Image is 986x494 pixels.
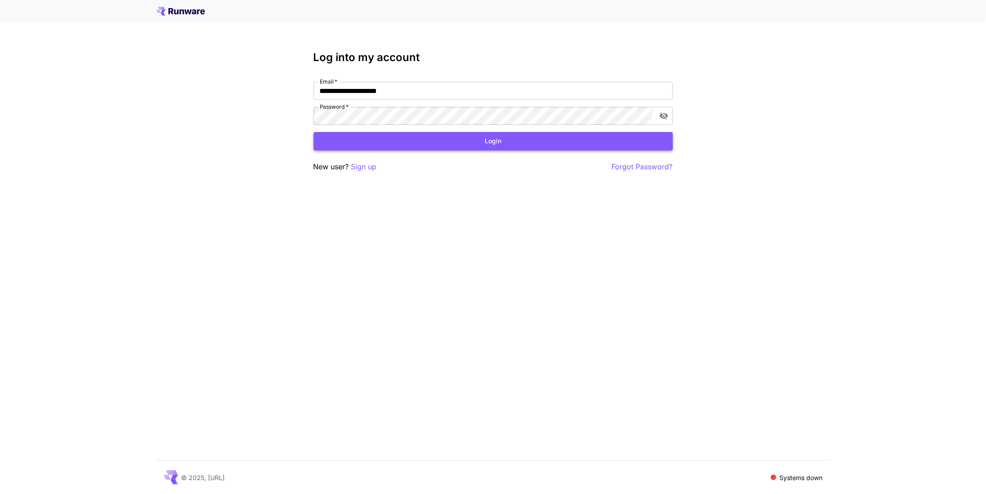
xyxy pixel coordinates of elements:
label: Password [320,103,349,110]
p: © 2025, [URL] [181,473,225,482]
p: Systems down [780,473,823,482]
h3: Log into my account [314,51,673,64]
p: New user? [314,161,377,172]
label: Email [320,78,337,85]
button: Forgot Password? [612,161,673,172]
button: Sign up [351,161,377,172]
button: toggle password visibility [656,108,672,124]
button: Login [314,132,673,150]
